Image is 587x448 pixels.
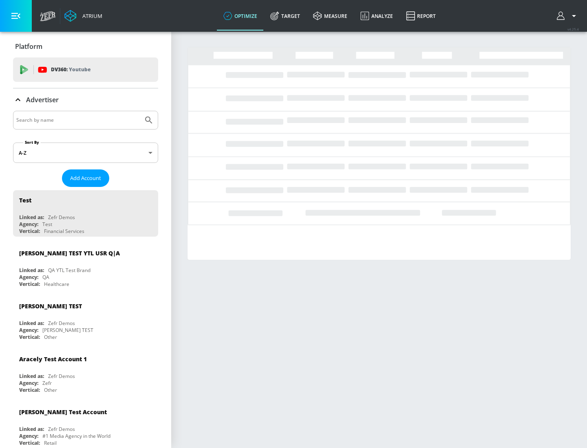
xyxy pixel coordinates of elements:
div: [PERSON_NAME] TESTLinked as:Zefr DemosAgency:[PERSON_NAME] TESTVertical:Other [13,296,158,343]
p: Youtube [69,65,90,74]
p: Advertiser [26,95,59,104]
div: Linked as: [19,320,44,327]
span: Add Account [70,173,101,183]
div: Aracely Test Account 1Linked as:Zefr DemosAgency:ZefrVertical:Other [13,349,158,395]
div: Zefr Demos [48,426,75,433]
div: Vertical: [19,387,40,393]
div: DV360: Youtube [13,57,158,82]
div: [PERSON_NAME] TEST YTL USR Q|A [19,249,120,257]
div: QA YTL Test Brand [48,267,90,274]
div: Advertiser [13,88,158,111]
div: Vertical: [19,334,40,340]
a: Analyze [354,1,399,31]
div: Financial Services [44,228,84,235]
p: DV360: [51,65,90,74]
a: Atrium [64,10,102,22]
div: Vertical: [19,439,40,446]
div: Healthcare [44,281,69,288]
div: Other [44,387,57,393]
div: Zefr Demos [48,373,75,380]
div: Linked as: [19,373,44,380]
div: Aracely Test Account 1 [19,355,87,363]
a: optimize [217,1,264,31]
div: QA [42,274,49,281]
div: TestLinked as:Zefr DemosAgency:TestVertical:Financial Services [13,190,158,237]
div: Agency: [19,433,38,439]
div: Linked as: [19,426,44,433]
p: Platform [15,42,42,51]
div: Vertical: [19,281,40,288]
span: v 4.25.4 [567,27,579,31]
div: #1 Media Agency in the World [42,433,110,439]
div: A-Z [13,143,158,163]
label: Sort By [23,140,41,145]
div: Linked as: [19,214,44,221]
div: [PERSON_NAME] TEST YTL USR Q|ALinked as:QA YTL Test BrandAgency:QAVertical:Healthcare [13,243,158,290]
div: Agency: [19,380,38,387]
div: [PERSON_NAME] TEST [19,302,82,310]
div: [PERSON_NAME] Test Account [19,408,107,416]
input: Search by name [16,115,140,125]
div: Zefr Demos [48,320,75,327]
a: measure [307,1,354,31]
div: Zefr Demos [48,214,75,221]
div: Retail [44,439,57,446]
div: [PERSON_NAME] TEST [42,327,93,334]
a: Target [264,1,307,31]
div: Agency: [19,327,38,334]
button: Add Account [62,169,109,187]
div: Vertical: [19,228,40,235]
div: Linked as: [19,267,44,274]
div: Zefr [42,380,52,387]
div: Platform [13,35,158,58]
div: Test [19,196,31,204]
div: Atrium [79,12,102,20]
div: Agency: [19,221,38,228]
div: Agency: [19,274,38,281]
div: Test [42,221,52,228]
div: Other [44,334,57,340]
a: Report [399,1,442,31]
